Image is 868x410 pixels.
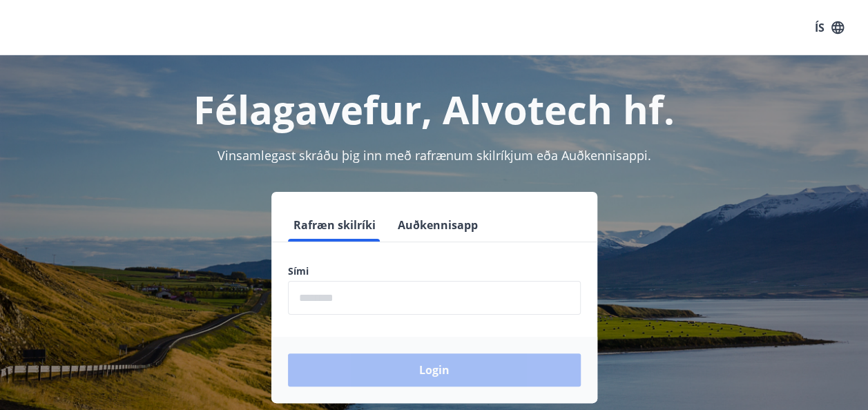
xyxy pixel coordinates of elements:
span: Vinsamlegast skráðu þig inn með rafrænum skilríkjum eða Auðkennisappi. [218,147,651,164]
button: ÍS [807,15,851,40]
button: Auðkennisapp [392,208,483,242]
label: Sími [288,264,581,278]
button: Rafræn skilríki [288,208,381,242]
h1: Félagavefur, Alvotech hf. [17,83,851,135]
